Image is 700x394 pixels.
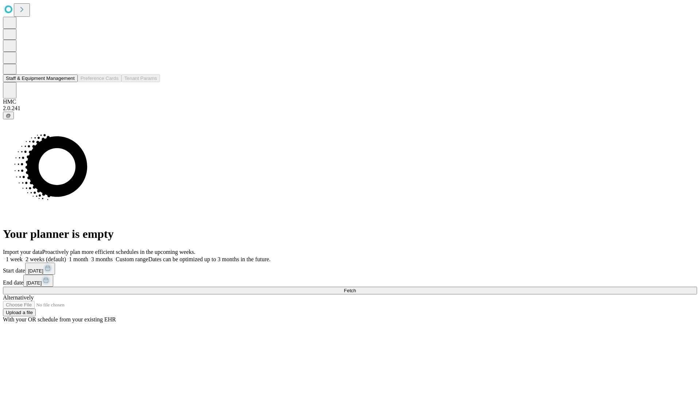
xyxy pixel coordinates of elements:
span: With your OR schedule from your existing EHR [3,316,116,322]
button: @ [3,112,14,119]
span: Alternatively [3,294,34,301]
span: Import your data [3,249,42,255]
button: [DATE] [23,275,53,287]
span: 3 months [91,256,113,262]
button: Tenant Params [121,74,160,82]
h1: Your planner is empty [3,227,697,241]
button: Staff & Equipment Management [3,74,78,82]
span: Custom range [116,256,148,262]
button: Fetch [3,287,697,294]
div: Start date [3,263,697,275]
span: Fetch [344,288,356,293]
button: Upload a file [3,309,36,316]
div: End date [3,275,697,287]
button: [DATE] [25,263,55,275]
span: Dates can be optimized up to 3 months in the future. [148,256,271,262]
span: 2 weeks (default) [26,256,66,262]
button: Preference Cards [78,74,121,82]
div: HMC [3,98,697,105]
div: 2.0.241 [3,105,697,112]
span: 1 month [69,256,88,262]
span: [DATE] [28,268,43,274]
span: Proactively plan more efficient schedules in the upcoming weeks. [42,249,195,255]
span: @ [6,113,11,118]
span: 1 week [6,256,23,262]
span: [DATE] [26,280,42,286]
